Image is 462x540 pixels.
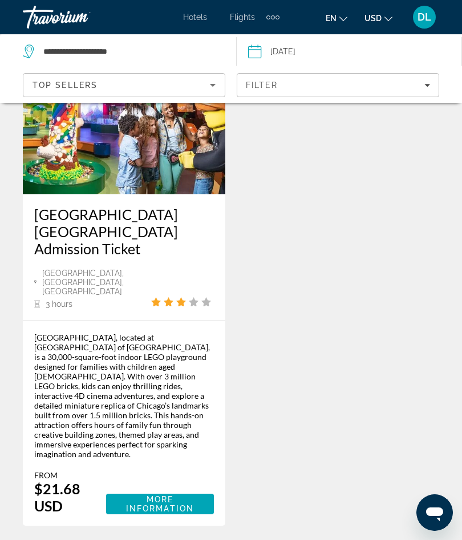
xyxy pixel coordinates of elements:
div: [GEOGRAPHIC_DATA], located at [GEOGRAPHIC_DATA] of [GEOGRAPHIC_DATA], is a 30,000-square-foot ind... [34,333,214,459]
button: Change currency [364,10,392,26]
iframe: Button to launch messaging window [416,494,453,531]
a: Flights [230,13,255,22]
a: Travorium [23,2,137,32]
button: Filters [237,73,439,97]
span: Filter [246,81,278,90]
span: DL [418,11,431,23]
input: Search destination [42,43,225,60]
button: User Menu [410,5,439,29]
span: [GEOGRAPHIC_DATA], [GEOGRAPHIC_DATA], [GEOGRAPHIC_DATA] [42,269,151,296]
a: [GEOGRAPHIC_DATA] [GEOGRAPHIC_DATA] Admission Ticket [34,206,214,257]
mat-select: Sort by [33,78,216,92]
span: 3 hours [46,299,72,309]
div: From [34,470,106,480]
button: [DATE]Date: Oct 12, 2025 [248,34,461,69]
button: Change language [326,10,347,26]
img: LEGOLAND Discovery Center Chicago Admission Ticket [23,11,225,194]
div: $21.68 USD [34,480,106,514]
button: Extra navigation items [266,8,279,26]
a: Hotels [183,13,207,22]
span: en [326,14,337,23]
span: More Information [126,495,194,513]
span: Top Sellers [33,81,98,90]
button: More Information [106,494,214,514]
span: USD [364,14,382,23]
